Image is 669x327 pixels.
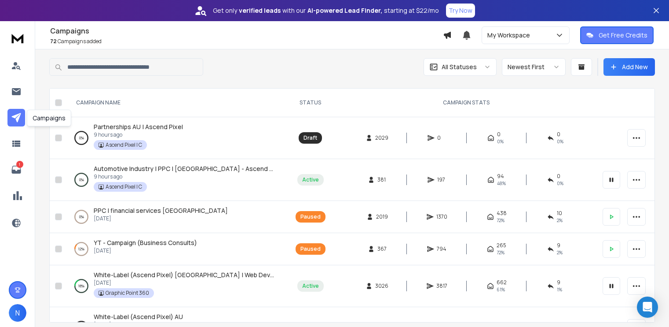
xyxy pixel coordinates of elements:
span: 265 [497,242,506,249]
span: White-Label (Ascend Pixel) AU [94,312,183,321]
th: CAMPAIGN NAME [66,89,285,117]
span: 794 [437,245,446,253]
span: 0 [557,173,560,180]
span: 3026 [375,282,388,290]
div: Active [302,282,319,290]
span: 438 [497,210,507,217]
span: PPC | financial services [GEOGRAPHIC_DATA] [94,206,228,215]
span: 2029 [375,134,388,141]
p: Graphic Point 360 [106,290,149,297]
span: 2019 [376,213,388,220]
p: 0 % [79,212,84,221]
div: Open Intercom Messenger [637,297,658,318]
span: 367 [377,245,387,253]
p: 0 % [79,134,84,142]
a: PPC | financial services [GEOGRAPHIC_DATA] [94,206,228,215]
p: Campaigns added [50,38,443,45]
p: 12 % [78,245,84,253]
span: 2 % [557,217,563,224]
p: Ascend Pixel | C [106,141,142,149]
th: STATUS [285,89,335,117]
p: My Workspace [487,31,534,40]
img: logo [9,30,26,46]
strong: AI-powered Lead Finder, [307,6,382,15]
p: 9 hours ago [94,131,183,138]
span: 3817 [436,282,447,290]
span: White-Label (Ascend Pixel) [GEOGRAPHIC_DATA] | Web Development Co. [94,271,309,279]
span: YT - Campaign (Business Consults) [94,238,197,247]
div: Active [302,176,319,183]
p: 18 % [78,282,84,290]
span: 0% [557,138,563,145]
p: [DATE] [94,215,228,222]
span: 1 % [557,286,562,293]
p: Get Free Credits [599,31,647,40]
span: 662 [497,279,507,286]
span: 0 [437,134,446,141]
span: 197 [437,176,446,183]
button: Get Free Credits [580,26,654,44]
span: 10 [557,210,562,217]
button: Newest First [502,58,566,76]
strong: verified leads [239,6,281,15]
span: 0 [497,131,501,138]
td: 0%Partnerships AU | Ascend Pixel9 hours agoAscend Pixel | C [66,117,285,159]
span: 72 % [497,249,504,256]
p: 1 [16,161,23,168]
td: 0%Automotive Industry | PPC | [GEOGRAPHIC_DATA] - Ascend Pixel9 hours agoAscend Pixel | C [66,159,285,201]
a: White-Label (Ascend Pixel) [GEOGRAPHIC_DATA] | Web Development Co. [94,271,277,279]
div: Paused [300,245,321,253]
span: 0 % [557,180,563,187]
button: Add New [603,58,655,76]
span: Automotive Industry | PPC | [GEOGRAPHIC_DATA] - Ascend Pixel [94,164,283,173]
a: YT - Campaign (Business Consults) [94,238,197,247]
p: Get only with our starting at $22/mo [213,6,439,15]
span: 48 % [497,180,506,187]
p: Try Now [449,6,472,15]
td: 18%White-Label (Ascend Pixel) [GEOGRAPHIC_DATA] | Web Development Co.[DATE]Graphic Point 360 [66,265,285,307]
button: N [9,304,26,322]
td: 12%YT - Campaign (Business Consults)[DATE] [66,233,285,265]
div: Draft [303,134,317,141]
p: Ascend Pixel | C [106,183,142,190]
span: 1370 [436,213,447,220]
p: 0 % [79,175,84,184]
span: 9 [557,279,560,286]
h1: Campaigns [50,26,443,36]
p: [DATE] [94,247,197,254]
p: [DATE] [94,279,277,286]
p: All Statuses [442,63,477,71]
div: Paused [300,213,321,220]
button: Try Now [446,4,475,18]
td: 0%PPC | financial services [GEOGRAPHIC_DATA][DATE] [66,201,285,233]
p: 9 hours ago [94,173,277,180]
span: 94 [497,173,504,180]
a: Automotive Industry | PPC | [GEOGRAPHIC_DATA] - Ascend Pixel [94,164,277,173]
a: White-Label (Ascend Pixel) AU [94,312,183,321]
span: 72 % [497,217,504,224]
a: Partnerships AU | Ascend Pixel [94,123,183,131]
a: 1 [7,161,25,178]
span: 2 % [557,249,563,256]
span: 0% [497,138,504,145]
span: 381 [377,176,386,183]
span: 0 [557,131,560,138]
span: 61 % [497,286,505,293]
th: CAMPAIGN STATS [335,89,597,117]
div: Campaigns [27,110,71,126]
span: 9 [557,242,560,249]
span: 72 [50,37,57,45]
